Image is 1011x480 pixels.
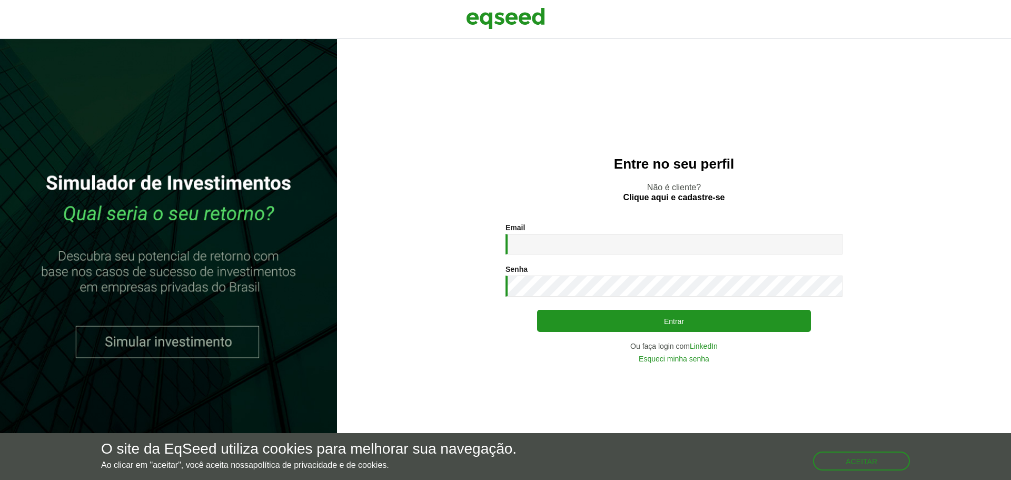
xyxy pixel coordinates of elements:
button: Entrar [537,310,811,332]
a: LinkedIn [690,342,718,350]
p: Ao clicar em "aceitar", você aceita nossa . [101,460,517,470]
h5: O site da EqSeed utiliza cookies para melhorar sua navegação. [101,441,517,457]
img: EqSeed Logo [466,5,545,32]
a: Clique aqui e cadastre-se [623,193,725,202]
p: Não é cliente? [358,182,990,202]
label: Senha [506,266,528,273]
a: Esqueci minha senha [639,355,709,363]
a: política de privacidade e de cookies [253,461,387,469]
button: Aceitar [813,452,910,471]
h2: Entre no seu perfil [358,156,990,172]
div: Ou faça login com [506,342,843,350]
label: Email [506,224,525,231]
